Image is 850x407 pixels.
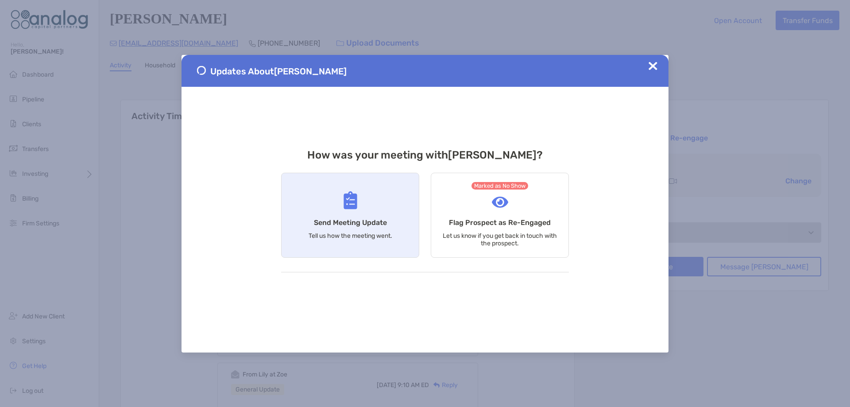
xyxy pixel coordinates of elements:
img: Send Meeting Update [344,191,357,209]
h3: How was your meeting with [PERSON_NAME] ? [281,149,569,161]
p: Tell us how the meeting went. [309,232,392,240]
p: Let us know if you get back in touch with the prospect. [442,232,557,247]
h4: Flag Prospect as Re-Engaged [449,218,551,227]
img: Send Meeting Update 1 [197,66,206,75]
span: Marked as No Show [471,182,529,190]
h4: Send Meeting Update [314,218,387,227]
img: Flag Prospect as Re-Engaged [492,197,508,208]
img: Close Updates Zoe [649,62,657,70]
span: Updates About [PERSON_NAME] [210,66,347,77]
